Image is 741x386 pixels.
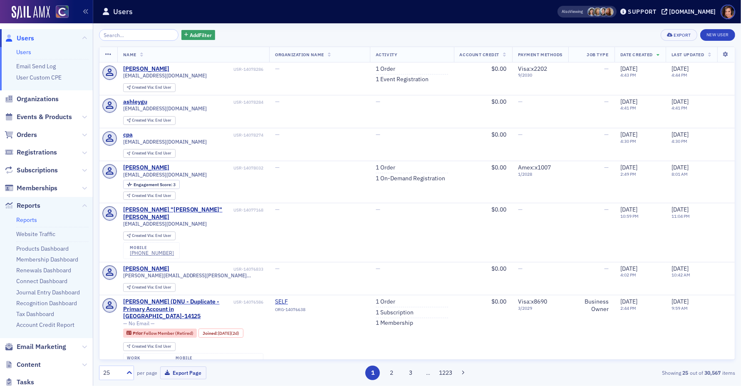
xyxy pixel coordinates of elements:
span: Fellow Member (Retired) [144,330,193,336]
span: Memberships [17,184,57,193]
div: End User [132,344,171,349]
a: Organizations [5,95,59,104]
span: Created Via : [132,344,155,349]
a: Content [5,360,41,369]
span: $0.00 [491,164,506,171]
a: Reports [16,216,37,224]
h1: Users [113,7,133,17]
time: 8:01 AM [672,171,688,177]
a: User Custom CPE [16,74,62,81]
span: Organizations [17,95,59,104]
span: Sheila Duggan [605,7,614,16]
div: work [127,356,171,361]
span: Date Created [620,52,653,57]
div: Prior: Prior: Fellow Member (Retired) [123,329,197,338]
a: Recognition Dashboard [16,299,77,307]
time: 10:42 AM [672,272,690,278]
a: [PERSON_NAME] "[PERSON_NAME]" [PERSON_NAME] [123,206,232,221]
span: [EMAIL_ADDRESS][DOMAIN_NAME] [123,172,207,178]
a: [PERSON_NAME] [123,265,169,273]
time: 4:30 PM [620,138,636,144]
button: AddFilter [181,30,216,40]
div: Created Via: End User [123,232,176,240]
span: — [376,206,380,213]
span: [DATE] [620,265,637,272]
span: — [376,265,380,272]
span: — [275,265,280,272]
span: Joined : [203,331,218,336]
div: Joined: 2025-10-13 00:00:00 [198,329,243,338]
div: Created Via: End User [123,192,176,200]
a: Email Send Log [16,62,56,70]
span: — [275,131,280,138]
span: Users [17,34,34,43]
a: Connect Dashboard [16,277,67,285]
span: [DATE] [672,131,689,138]
time: 11:04 PM [672,213,690,219]
a: Events & Products [5,112,72,122]
a: [PERSON_NAME] (DNU - Duplicate - Primary Account in [GEOGRAPHIC_DATA]-14125 [123,298,232,320]
span: Registrations [17,148,57,157]
span: Visa : x2202 [518,65,547,72]
span: Viewing [562,9,583,15]
span: [DATE] [620,164,637,171]
span: Lindsay Moore [593,7,602,16]
span: [DATE] [672,265,689,272]
a: Reports [5,201,40,210]
span: $0.00 [491,131,506,138]
span: — [275,98,280,105]
span: — [604,265,609,272]
span: Amex : x1007 [518,164,551,171]
a: 1 Order [376,65,395,73]
span: Account Credit [460,52,499,57]
button: 2 [384,366,399,380]
time: 4:44 PM [672,72,687,78]
a: Products Dashboard [16,245,69,252]
span: Job Type [587,52,609,57]
a: cpa [123,131,133,139]
time: 4:41 PM [672,105,687,111]
span: [DATE] [672,65,689,72]
div: USR-14078032 [171,165,263,171]
span: [DATE] [672,206,689,213]
a: 1 Membership [376,319,413,327]
img: SailAMX [12,6,50,19]
span: — [604,206,609,213]
span: — [604,164,609,171]
div: End User [132,118,171,123]
div: USR-14077168 [233,207,263,213]
span: — [518,131,523,138]
span: [DATE] [620,131,637,138]
a: SELF [275,298,351,306]
a: Subscriptions [5,166,58,175]
a: [PHONE_NUMBER] [130,250,174,256]
a: Users [5,34,34,43]
span: — [518,265,523,272]
a: [PERSON_NAME] [123,65,169,73]
span: $0.00 [491,206,506,213]
div: Created Via: End User [123,283,176,292]
span: — [604,65,609,72]
span: — [604,98,609,105]
a: 1 On-Demand Registration [376,175,445,182]
span: [DATE] [620,98,637,105]
button: 1223 [438,366,453,380]
div: USR-14078286 [171,67,263,72]
span: [DATE] [672,98,689,105]
time: 4:43 PM [620,72,636,78]
div: [PERSON_NAME] [123,164,169,172]
span: [EMAIL_ADDRESS][DOMAIN_NAME] [123,139,207,145]
span: Payment Methods [518,52,563,57]
span: Created Via : [132,117,155,123]
span: — [275,65,280,72]
a: 1 Event Registration [376,76,429,83]
a: Website Traffic [16,230,55,238]
a: 1 Order [376,298,395,306]
span: — [518,98,523,105]
div: USR-14078284 [149,100,263,105]
span: Stacy Svendsen [587,7,596,16]
span: Last Updated [672,52,704,57]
